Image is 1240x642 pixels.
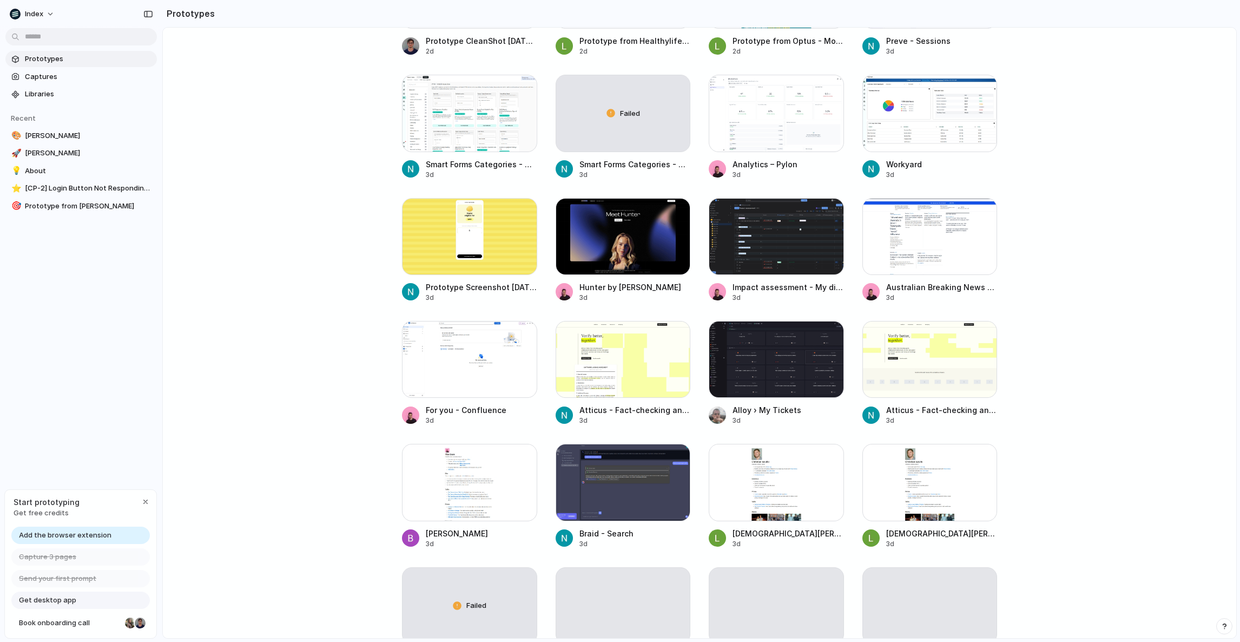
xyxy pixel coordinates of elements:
[11,129,19,142] div: 🎨
[886,159,922,170] div: Workyard
[25,9,43,19] span: Index
[25,54,153,64] span: Prototypes
[19,552,76,562] span: Capture 3 pages
[426,404,506,416] div: For you - Confluence
[733,35,844,47] div: Prototype from Optus - Mobile Phones, nbn, Home Internet, Entertainment and Sport
[579,35,691,47] div: Prototype from Healthylife & Healthylife Pharmacy | Your online health destination
[11,147,19,160] div: 🚀
[556,75,691,179] a: FailedSmart Forms Categories - DVIR / Vehicle Inspections | Workyard3d
[25,130,153,141] span: [PERSON_NAME]
[5,51,157,67] a: Prototypes
[886,47,951,56] div: 3d
[733,281,844,293] div: Impact assessment - My discovery project - Jira Product Discovery
[579,416,691,425] div: 3d
[11,114,36,122] span: Recent
[886,539,998,549] div: 3d
[579,528,634,539] div: Braid - Search
[162,7,215,20] h2: Prototypes
[11,200,19,212] div: 🎯
[426,281,537,293] div: Prototype Screenshot [DATE] 3.59.57 pm.png
[886,35,951,47] div: Preve - Sessions
[733,47,844,56] div: 2d
[11,527,150,544] a: Add the browser extension
[709,198,844,303] a: Impact assessment - My discovery project - Jira Product DiscoveryImpact assessment - My discovery...
[579,170,691,180] div: 3d
[25,148,153,159] span: [PERSON_NAME]
[11,614,150,632] a: Book onboarding call
[579,539,634,549] div: 3d
[426,47,537,56] div: 2d
[733,528,844,539] div: [DEMOGRAPHIC_DATA][PERSON_NAME]
[862,444,998,548] a: Christian Iacullo[DEMOGRAPHIC_DATA][PERSON_NAME]3d
[25,183,153,194] span: [CP-2] Login Button Not Responding on Homepage - Jira
[426,170,537,180] div: 3d
[426,35,537,47] div: Prototype CleanShot [DATE] 15.22.50@2x.png
[11,592,150,609] a: Get desktop app
[886,528,998,539] div: [DEMOGRAPHIC_DATA][PERSON_NAME]
[426,416,506,425] div: 3d
[134,617,147,630] div: Christian Iacullo
[426,159,537,170] div: Smart Forms Categories - DVIR / Vehicle Inspections | Workyard
[886,404,998,416] div: Atticus - Fact-checking and verification software you can trust
[14,508,80,519] span: Get free credits
[426,539,488,549] div: 3d
[709,444,844,548] a: Christian Iacullo[DEMOGRAPHIC_DATA][PERSON_NAME]3d
[733,159,797,170] div: Analytics – Pylon
[402,75,537,179] a: Smart Forms Categories - DVIR / Vehicle Inspections | WorkyardSmart Forms Categories - DVIR / Veh...
[402,444,537,548] a: Simon Kubica[PERSON_NAME]3d
[862,75,998,179] a: WorkyardWorkyard3d
[426,293,537,303] div: 3d
[5,128,157,144] a: 🎨[PERSON_NAME]
[19,573,96,584] span: Send your first prompt
[556,198,691,303] a: Hunter by BravadoHunter by [PERSON_NAME]3d
[5,86,157,102] a: Libraries
[19,595,76,606] span: Get desktop app
[886,281,998,293] div: Australian Breaking News Headlines & World News Online | [DOMAIN_NAME]
[556,321,691,425] a: Atticus - Fact-checking and verification software you can trustAtticus - Fact-checking and verifi...
[709,321,844,425] a: Alloy › My TicketsAlloy › My Tickets3d
[733,170,797,180] div: 3d
[886,416,998,425] div: 3d
[862,198,998,303] a: Australian Breaking News Headlines & World News Online | SMH.com.auAustralian Breaking News Headl...
[426,528,488,539] div: [PERSON_NAME]
[25,166,153,176] span: About
[733,293,844,303] div: 3d
[11,165,19,177] div: 💡
[10,166,21,176] button: 💡
[25,71,153,82] span: Captures
[124,617,137,630] div: Nicole Kubica
[733,416,801,425] div: 3d
[579,293,681,303] div: 3d
[886,170,922,180] div: 3d
[19,618,121,628] span: Book onboarding call
[14,496,80,508] span: Start prototyping
[733,404,801,416] div: Alloy › My Tickets
[10,148,21,159] button: 🚀
[579,47,691,56] div: 2d
[25,89,153,100] span: Libraries
[25,201,153,212] span: Prototype from [PERSON_NAME]
[10,183,21,194] button: ⭐
[5,69,157,85] a: Captures
[5,180,157,196] a: ⭐[CP-2] Login Button Not Responding on Homepage - Jira
[709,75,844,179] a: Analytics – PylonAnalytics – Pylon3d
[862,321,998,425] a: Atticus - Fact-checking and verification software you can trustAtticus - Fact-checking and verifi...
[556,444,691,548] a: Braid - SearchBraid - Search3d
[733,539,844,549] div: 3d
[620,108,640,119] span: Failed
[19,530,111,541] span: Add the browser extension
[5,145,157,161] a: 🚀[PERSON_NAME]
[5,198,157,214] a: 🎯Prototype from [PERSON_NAME]
[466,600,486,611] span: Failed
[5,163,157,179] a: 💡About
[11,182,19,195] div: ⭐
[886,293,998,303] div: 3d
[402,198,537,303] a: Prototype Screenshot 2025-08-19 at 3.59.57 pm.pngPrototype Screenshot [DATE] 3.59.57 pm.png3d
[579,404,691,416] div: Atticus - Fact-checking and verification software you can trust
[10,201,21,212] button: 🎯
[10,130,21,141] button: 🎨
[579,159,691,170] div: Smart Forms Categories - DVIR / Vehicle Inspections | Workyard
[5,5,60,23] button: Index
[579,281,681,293] div: Hunter by [PERSON_NAME]
[402,321,537,425] a: For you - ConfluenceFor you - Confluence3d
